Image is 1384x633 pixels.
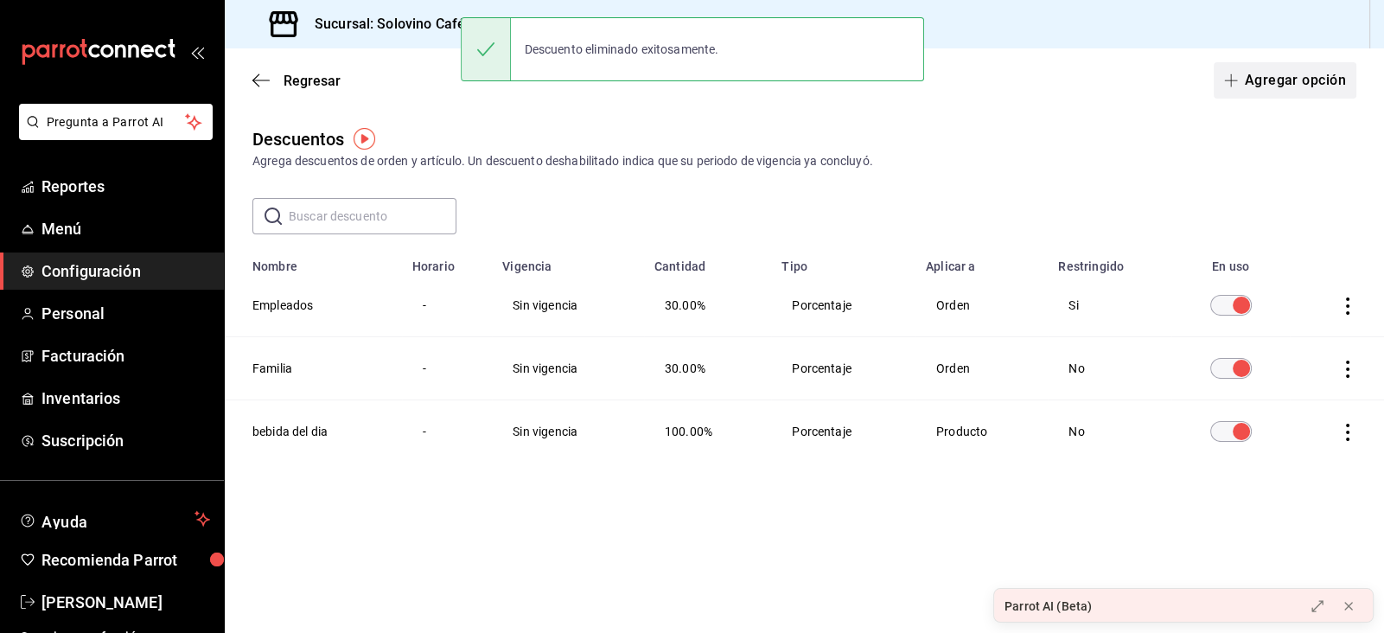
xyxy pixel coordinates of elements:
span: Personal [41,302,210,325]
button: actions [1339,297,1356,315]
button: actions [1339,424,1356,441]
div: Descuentos [252,126,344,152]
td: Sin vigencia [492,274,644,337]
span: Configuración [41,259,210,283]
td: Sin vigencia [492,400,644,464]
button: Regresar [252,73,341,89]
td: No [1048,337,1171,400]
button: actions [1339,361,1356,378]
td: Si [1048,274,1171,337]
th: En uso [1171,248,1290,274]
div: Parrot AI (Beta) [1005,598,1092,616]
td: - [402,337,493,400]
button: open_drawer_menu [190,45,204,59]
span: Inventarios [41,387,210,410]
td: Orden [915,274,1048,337]
span: 30.00% [665,298,705,312]
span: Suscripción [41,429,210,452]
span: Ayuda [41,508,188,529]
span: Reportes [41,175,210,198]
td: Porcentaje [771,400,915,464]
div: Descuento eliminado exitosamente. [511,30,733,68]
td: - [402,274,493,337]
th: Cantidad [644,248,771,274]
td: Sin vigencia [492,337,644,400]
th: Tipo [771,248,915,274]
th: Aplicar a [915,248,1048,274]
th: Horario [402,248,493,274]
span: Pregunta a Parrot AI [47,113,186,131]
span: 100.00% [665,425,712,438]
h3: Sucursal: Solovino Café ([GEOGRAPHIC_DATA]) [301,14,615,35]
span: 30.00% [665,361,705,375]
span: Regresar [284,73,341,89]
td: Porcentaje [771,337,915,400]
table: discountsTable [225,248,1384,463]
th: Restringido [1048,248,1171,274]
th: Vigencia [492,248,644,274]
td: No [1048,400,1171,464]
span: [PERSON_NAME] [41,591,210,614]
th: bebida del dia [225,400,402,464]
span: Menú [41,217,210,240]
th: Empleados [225,274,402,337]
span: Recomienda Parrot [41,548,210,572]
th: Familia [225,337,402,400]
button: Agregar opción [1214,62,1356,99]
td: Producto [915,400,1048,464]
img: Tooltip marker [354,128,375,150]
td: Porcentaje [771,274,915,337]
td: - [402,400,493,464]
button: Pregunta a Parrot AI [19,104,213,140]
a: Pregunta a Parrot AI [12,125,213,144]
span: Facturación [41,344,210,368]
div: Agrega descuentos de orden y artículo. Un descuento deshabilitado indica que su periodo de vigenc... [252,152,1356,170]
input: Buscar descuento [289,199,456,233]
td: Orden [915,337,1048,400]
